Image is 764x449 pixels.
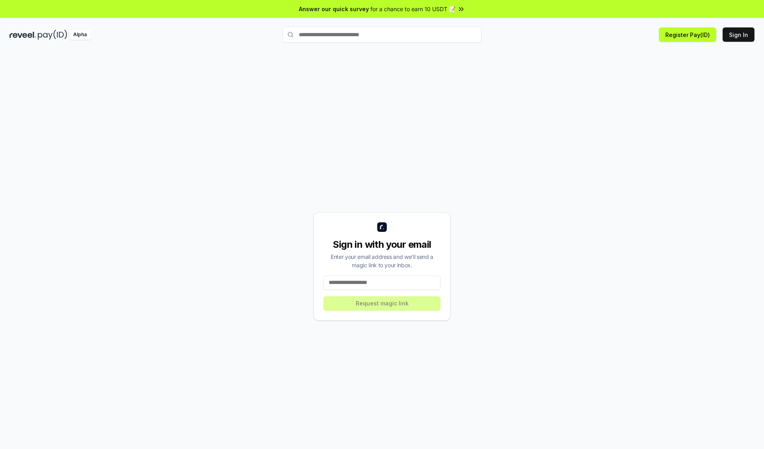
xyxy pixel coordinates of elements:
img: reveel_dark [10,30,36,40]
span: Answer our quick survey [299,5,369,13]
button: Register Pay(ID) [659,27,716,42]
span: for a chance to earn 10 USDT 📝 [370,5,456,13]
div: Enter your email address and we’ll send a magic link to your inbox. [324,253,440,269]
img: pay_id [38,30,67,40]
div: Alpha [69,30,91,40]
img: logo_small [377,222,387,232]
div: Sign in with your email [324,238,440,251]
button: Sign In [723,27,754,42]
